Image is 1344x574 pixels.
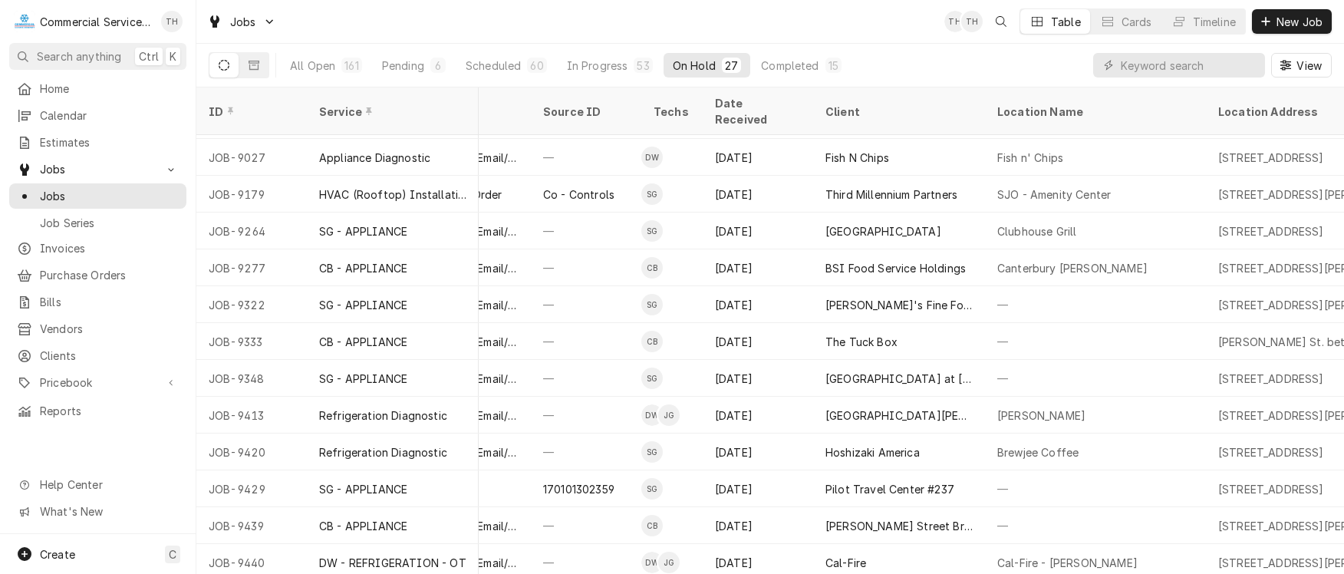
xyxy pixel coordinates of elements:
[196,360,307,397] div: JOB-9348
[641,257,663,279] div: Carson Bourdet's Avatar
[196,176,307,213] div: JOB-9179
[703,176,813,213] div: [DATE]
[9,183,186,209] a: Jobs
[9,43,186,70] button: Search anythingCtrlK
[9,289,186,315] a: Bills
[641,552,663,573] div: DW
[40,294,179,310] span: Bills
[40,477,177,493] span: Help Center
[641,404,663,426] div: DW
[703,139,813,176] div: [DATE]
[201,9,282,35] a: Go to Jobs
[997,150,1063,166] div: Fish n' Chips
[989,9,1013,34] button: Open search
[9,316,186,341] a: Vendors
[641,441,663,463] div: SG
[196,323,307,360] div: JOB-9333
[641,147,663,168] div: DW
[825,223,941,239] div: [GEOGRAPHIC_DATA]
[715,95,798,127] div: Date Received
[319,150,430,166] div: Appliance Diagnostic
[703,323,813,360] div: [DATE]
[37,48,121,64] span: Search anything
[997,555,1138,571] div: Cal-Fire - [PERSON_NAME]
[825,371,973,387] div: [GEOGRAPHIC_DATA] at [GEOGRAPHIC_DATA]
[567,58,628,74] div: In Progress
[997,407,1085,424] div: [PERSON_NAME]
[997,260,1148,276] div: Canterbury [PERSON_NAME]
[985,507,1206,544] div: —
[658,552,680,573] div: JG
[9,499,186,524] a: Go to What's New
[433,58,443,74] div: 6
[1218,150,1324,166] div: [STREET_ADDRESS]
[319,186,466,203] div: HVAC (Rooftop) Installation
[9,103,186,128] a: Calendar
[828,58,838,74] div: 15
[530,58,543,74] div: 60
[531,360,641,397] div: —
[985,286,1206,323] div: —
[543,104,626,120] div: Source ID
[641,515,663,536] div: CB
[1271,53,1332,78] button: View
[825,104,970,120] div: Client
[703,360,813,397] div: [DATE]
[196,139,307,176] div: JOB-9027
[1051,14,1081,30] div: Table
[641,478,663,500] div: Sebastian Gomez's Avatar
[531,249,641,286] div: —
[196,286,307,323] div: JOB-9322
[161,11,183,32] div: TH
[641,147,663,168] div: David Waite's Avatar
[40,107,179,124] span: Calendar
[641,220,663,242] div: Sebastian Gomez's Avatar
[825,334,898,350] div: The Tuck Box
[9,343,186,368] a: Clients
[703,213,813,249] div: [DATE]
[997,444,1079,460] div: Brewjee Coffee
[40,188,179,204] span: Jobs
[985,360,1206,397] div: —
[14,11,35,32] div: C
[40,267,179,283] span: Purchase Orders
[1218,371,1324,387] div: [STREET_ADDRESS]
[531,323,641,360] div: —
[9,130,186,155] a: Estimates
[40,215,179,231] span: Job Series
[196,397,307,434] div: JOB-9413
[1193,14,1236,30] div: Timeline
[319,104,463,120] div: Service
[641,441,663,463] div: Sebastian Gomez's Avatar
[9,472,186,497] a: Go to Help Center
[725,58,738,74] div: 27
[40,503,177,520] span: What's New
[40,403,179,419] span: Reports
[319,555,466,571] div: DW - REFRIGERATION - OT
[641,552,663,573] div: David Waite's Avatar
[641,294,663,315] div: SG
[1273,14,1326,30] span: New Job
[1293,58,1325,74] span: View
[40,321,179,337] span: Vendors
[1122,14,1152,30] div: Cards
[961,11,983,32] div: TH
[703,249,813,286] div: [DATE]
[531,507,641,544] div: —
[673,58,716,74] div: On Hold
[703,286,813,323] div: [DATE]
[944,11,966,32] div: TH
[40,348,179,364] span: Clients
[641,331,663,352] div: CB
[40,134,179,150] span: Estimates
[641,183,663,205] div: Sebastian Gomez's Avatar
[825,297,973,313] div: [PERSON_NAME]'s Fine Foods
[641,294,663,315] div: Sebastian Gomez's Avatar
[319,407,447,424] div: Refrigeration Diagnostic
[1121,53,1257,78] input: Keyword search
[641,368,663,389] div: Sebastian Gomez's Avatar
[825,150,889,166] div: Fish N Chips
[382,58,424,74] div: Pending
[319,297,407,313] div: SG - APPLIANCE
[825,444,920,460] div: Hoshizaki America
